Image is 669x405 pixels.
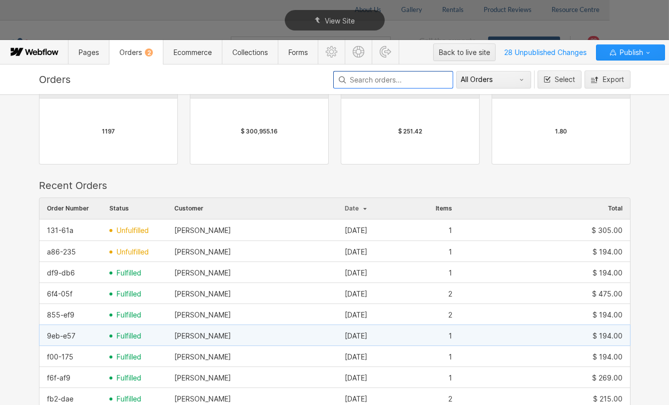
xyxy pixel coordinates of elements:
div: row [39,282,631,304]
div: 2 [448,311,452,319]
button: Export [585,70,631,88]
div: row [39,345,631,367]
div: 1 [449,269,452,277]
span: fulfilled [116,332,141,340]
span: unfulfilled [116,248,149,256]
div: [DATE] [345,311,367,319]
div: 1 [449,374,452,382]
div: df9-db6 [47,269,75,277]
div: $ 300,955.16 [241,127,277,135]
div: 1197 [102,127,115,135]
div: [PERSON_NAME] [174,311,231,319]
div: [DATE] [345,395,367,403]
span: fulfilled [116,290,141,298]
div: $ 251.42 [398,127,422,135]
div: [DATE] [345,353,367,361]
span: Items [436,205,452,212]
div: 1 [449,226,452,234]
span: fulfilled [116,269,141,277]
div: [DATE] [345,332,367,340]
div: $ 194.00 [593,248,623,256]
div: All Orders [461,75,518,83]
div: [DATE] [345,269,367,277]
div: Date [337,198,422,219]
span: Order Number [47,205,89,212]
span: View Site [325,16,355,25]
div: row [39,219,631,241]
button: Select [538,70,582,88]
div: 6f4-05f [47,290,72,298]
div: [DATE] [345,248,367,256]
div: [PERSON_NAME] [174,248,231,256]
div: f00-175 [47,353,73,361]
span: fulfilled [116,311,141,319]
span: Select [555,75,575,83]
button: Back to live site [433,43,496,61]
div: Recent Orders [39,179,631,191]
span: Text us [4,24,31,33]
span: Customer [174,205,203,212]
span: Total [608,205,623,212]
span: fulfilled [116,374,141,382]
div: row [39,366,631,388]
input: Search orders... [333,71,453,88]
div: row [39,261,631,283]
div: [PERSON_NAME] [174,269,231,277]
span: Collections [232,48,268,56]
div: 2 [448,395,452,403]
span: Orders [119,48,153,56]
span: fulfilled [116,395,141,403]
div: f6f-af9 [47,374,70,382]
div: 9eb-e57 [47,332,75,340]
div: [PERSON_NAME] [174,353,231,361]
span: Forms [288,48,308,56]
span: Pages [78,48,99,56]
div: 855-ef9 [47,311,74,319]
div: $ 215.00 [593,395,623,403]
div: row [39,324,631,346]
div: $ 194.00 [593,311,623,319]
div: 131-61a [47,226,73,234]
div: 2 [448,290,452,298]
div: $ 194.00 [593,269,623,277]
div: 2 [145,48,153,56]
div: 1 [449,248,452,256]
div: [PERSON_NAME] [174,332,231,340]
div: Export [603,75,624,83]
span: Publish [618,45,643,60]
span: Status [109,205,129,212]
div: [PERSON_NAME] [174,290,231,298]
span: Ecommerce [173,48,212,56]
div: 1 [449,353,452,361]
div: a86-235 [47,248,76,256]
div: fb2-dae [47,395,73,403]
div: $ 194.00 [593,353,623,361]
div: 1 [449,332,452,340]
span: Date [345,204,359,212]
div: $ 269.00 [592,374,623,382]
div: [DATE] [345,374,367,382]
div: $ 475.00 [592,290,623,298]
span: 28 Unpublished Changes [500,44,591,60]
div: $ 194.00 [593,332,623,340]
div: Back to live site [439,45,490,60]
button: Publish [596,44,665,60]
div: [PERSON_NAME] [174,395,231,403]
div: [PERSON_NAME] [174,374,231,382]
div: [DATE] [345,226,367,234]
span: fulfilled [116,353,141,361]
div: 1.80 [555,127,567,135]
span: unfulfilled [116,226,149,234]
div: row [39,240,631,262]
div: row [39,303,631,325]
div: Orders [39,73,330,85]
div: [DATE] [345,290,367,298]
div: [PERSON_NAME] [174,226,231,234]
div: $ 305.00 [592,226,623,234]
